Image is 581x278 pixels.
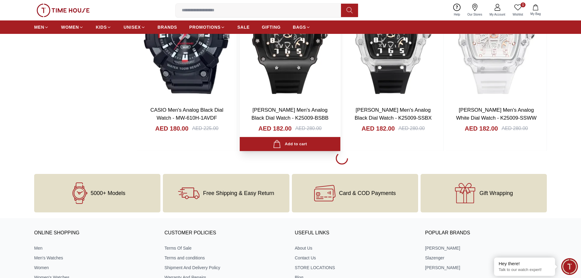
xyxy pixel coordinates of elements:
button: Add to cart [240,137,340,151]
h3: ONLINE SHOPPING [34,229,156,238]
a: 0Wishlist [509,2,527,18]
a: BRANDS [158,22,177,33]
div: Add to cart [273,140,307,148]
span: Gift Wrapping [479,190,513,196]
a: Men [34,245,156,251]
a: [PERSON_NAME] Men's Analog White Dial Watch - K25009-SSWW [456,107,536,121]
a: UNISEX [124,22,145,33]
a: Contact Us [295,255,417,261]
span: My Bag [528,12,543,16]
a: [PERSON_NAME] Men's Analog Black Dial Watch - K25009-SSBX [355,107,432,121]
div: AED 280.00 [295,125,321,132]
span: MEN [34,24,44,30]
a: [PERSON_NAME] [425,245,547,251]
span: BAGS [293,24,306,30]
a: STORE LOCATIONS [295,265,417,271]
a: Terms and conditions [164,255,286,261]
span: My Account [487,12,508,17]
a: GIFTING [262,22,281,33]
span: GIFTING [262,24,281,30]
h3: USEFUL LINKS [295,229,417,238]
a: BAGS [293,22,310,33]
span: BRANDS [158,24,177,30]
div: Hey there! [499,261,551,267]
span: Wishlist [510,12,525,17]
span: Help [451,12,463,17]
span: WOMEN [61,24,79,30]
a: [PERSON_NAME] [425,265,547,271]
a: PROMOTIONS [189,22,225,33]
a: About Us [295,245,417,251]
h4: AED 182.00 [362,124,395,133]
img: ... [37,4,90,17]
button: My Bag [527,3,544,17]
h3: CUSTOMER POLICIES [164,229,286,238]
a: [PERSON_NAME] Men's Analog Black Dial Watch - K25009-BSBB [252,107,329,121]
div: AED 225.00 [192,125,218,132]
a: WOMEN [61,22,84,33]
span: UNISEX [124,24,141,30]
a: Slazenger [425,255,547,261]
h4: AED 182.00 [258,124,292,133]
a: Help [450,2,464,18]
a: Terms Of Sale [164,245,286,251]
span: 0 [521,2,525,7]
span: SALE [237,24,249,30]
span: KIDS [96,24,107,30]
div: Chat Widget [561,258,578,275]
a: MEN [34,22,49,33]
a: SALE [237,22,249,33]
div: AED 280.00 [398,125,425,132]
span: Free Shipping & Easy Return [203,190,274,196]
span: Card & COD Payments [339,190,396,196]
span: PROMOTIONS [189,24,221,30]
span: Our Stores [465,12,485,17]
a: KIDS [96,22,111,33]
h4: AED 180.00 [155,124,188,133]
a: Men's Watches [34,255,156,261]
span: 5000+ Models [91,190,125,196]
h3: Popular Brands [425,229,547,238]
a: Shipment And Delivery Policy [164,265,286,271]
a: CASIO Men's Analog Black Dial Watch - MW-610H-1AVDF [150,107,223,121]
p: Talk to our watch expert! [499,267,551,273]
a: Our Stores [464,2,486,18]
a: Women [34,265,156,271]
h4: AED 182.00 [465,124,498,133]
div: AED 280.00 [502,125,528,132]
